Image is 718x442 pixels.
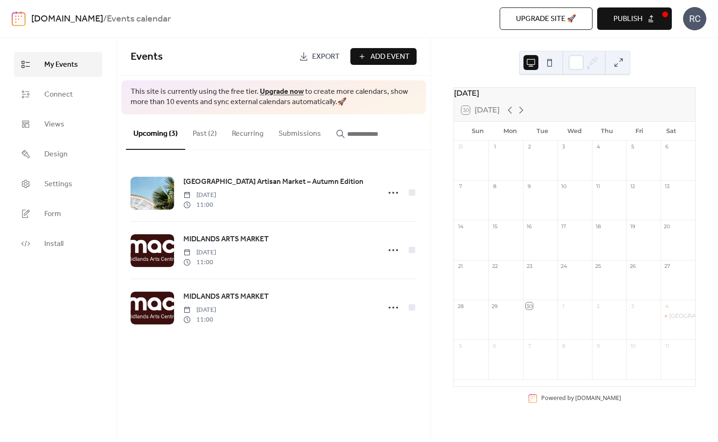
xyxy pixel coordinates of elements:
div: 29 [491,302,498,309]
div: 20 [663,223,670,230]
div: Wed [558,122,591,140]
div: 8 [560,342,567,349]
div: 18 [595,223,602,230]
a: My Events [14,52,102,77]
div: [DATE] [454,88,695,99]
button: Submissions [271,114,328,149]
div: 19 [629,223,636,230]
a: [DOMAIN_NAME] [575,394,621,402]
div: 16 [526,223,533,230]
div: 12 [629,183,636,190]
img: logo [12,11,26,26]
div: Fri [623,122,655,140]
div: 7 [457,183,464,190]
span: 11:00 [183,315,216,325]
button: Past (2) [185,114,224,149]
div: 25 [595,263,602,270]
div: 5 [457,342,464,349]
span: My Events [44,59,78,70]
a: [DOMAIN_NAME] [31,10,103,28]
div: 28 [457,302,464,309]
a: Export [292,48,347,65]
span: Add Event [370,51,410,63]
div: 27 [663,263,670,270]
div: 6 [663,143,670,150]
span: [DATE] [183,248,216,258]
button: Upgrade site 🚀 [500,7,593,30]
a: Install [14,231,102,256]
div: 9 [526,183,533,190]
span: Form [44,209,61,220]
div: RC [683,7,706,30]
a: Design [14,141,102,167]
div: 7 [526,342,533,349]
div: 10 [629,342,636,349]
div: Thu [591,122,623,140]
div: Sat [655,122,688,140]
div: 1 [560,302,567,309]
div: 26 [629,263,636,270]
a: Connect [14,82,102,107]
a: MIDLANDS ARTS MARKET [183,291,269,303]
span: Install [44,239,63,250]
div: 4 [663,302,670,309]
a: Views [14,112,102,137]
span: Export [312,51,340,63]
div: 10 [560,183,567,190]
div: 22 [491,263,498,270]
div: 9 [595,342,602,349]
span: Connect [44,89,73,100]
div: 8 [491,183,498,190]
span: [DATE] [183,190,216,200]
span: Views [44,119,64,130]
div: 30 [526,302,533,309]
a: Form [14,201,102,226]
div: 31 [457,143,464,150]
div: Powered by [541,394,621,402]
a: Upgrade now [260,84,304,99]
span: [DATE] [183,305,216,315]
span: 11:00 [183,258,216,267]
b: Events calendar [107,10,171,28]
div: 1 [491,143,498,150]
button: Add Event [350,48,417,65]
div: 2 [526,143,533,150]
b: / [103,10,107,28]
a: MIDLANDS ARTS MARKET [183,233,269,246]
div: 3 [629,302,636,309]
span: 11:00 [183,200,216,210]
a: Settings [14,171,102,196]
span: Publish [613,14,642,25]
div: Birmingham Botanical Gardens Artisan Market – Autumn Edition [661,312,695,320]
div: Tue [526,122,558,140]
div: 11 [663,342,670,349]
div: 5 [629,143,636,150]
div: Mon [494,122,526,140]
button: Upcoming (3) [126,114,185,150]
span: Upgrade site 🚀 [516,14,576,25]
div: 3 [560,143,567,150]
span: Design [44,149,68,160]
button: Publish [597,7,672,30]
div: 14 [457,223,464,230]
div: 4 [595,143,602,150]
div: Sun [461,122,494,140]
div: 23 [526,263,533,270]
div: 21 [457,263,464,270]
span: MIDLANDS ARTS MARKET [183,291,269,302]
div: 2 [595,302,602,309]
span: This site is currently using the free tier. to create more calendars, show more than 10 events an... [131,87,417,108]
div: 13 [663,183,670,190]
div: 17 [560,223,567,230]
button: Recurring [224,114,271,149]
a: [GEOGRAPHIC_DATA] Artisan Market – Autumn Edition [183,176,363,188]
span: Events [131,47,163,67]
span: MIDLANDS ARTS MARKET [183,234,269,245]
div: 6 [491,342,498,349]
div: 15 [491,223,498,230]
span: Settings [44,179,72,190]
div: 11 [595,183,602,190]
div: 24 [560,263,567,270]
